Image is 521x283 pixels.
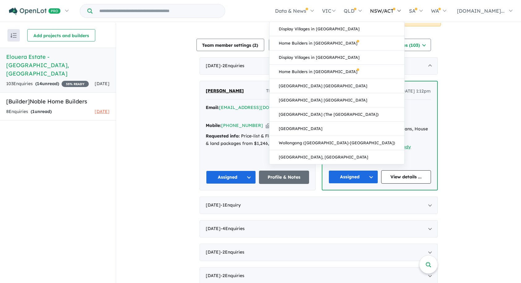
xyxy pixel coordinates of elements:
a: Home Builders in [GEOGRAPHIC_DATA] [269,65,404,79]
div: Price-list & Floor-plans, House & land packages from $1,246,000 [206,133,309,147]
strong: ( unread) [35,81,59,86]
strong: Mobile: [206,123,222,128]
a: [GEOGRAPHIC_DATA] [GEOGRAPHIC_DATA] [269,79,404,93]
button: Performance [269,39,315,51]
div: [DATE] [200,244,438,261]
span: [DATE] [95,81,110,86]
span: - 2 Enquir ies [221,63,245,68]
span: 1 [32,109,35,114]
span: Thu - [DATE] 9:23pm [266,87,309,95]
a: Wollongong ([GEOGRAPHIC_DATA]-[GEOGRAPHIC_DATA]) [269,136,404,150]
img: sort.svg [11,33,17,38]
a: [GEOGRAPHIC_DATA], [GEOGRAPHIC_DATA] [269,150,404,164]
button: Copy [266,122,270,129]
button: Assigned [206,171,256,184]
a: [GEOGRAPHIC_DATA] [GEOGRAPHIC_DATA] [269,93,404,107]
a: [GEOGRAPHIC_DATA] [269,122,404,136]
strong: ( unread) [31,109,52,114]
span: [DATE] [95,109,110,114]
span: 35 % READY [62,81,89,87]
a: Pre-approval ready [369,144,411,150]
a: Profile & Notes [259,171,309,184]
div: [DATE] [200,57,438,75]
span: - 1 Enquir y [221,202,241,208]
strong: Email: [206,105,219,110]
span: 14 [37,81,42,86]
span: - 2 Enquir ies [221,273,245,278]
a: [PERSON_NAME] [206,87,244,95]
div: [DATE] [200,220,438,237]
a: Display Villages in [GEOGRAPHIC_DATA] [269,50,404,65]
a: Home Builders in [GEOGRAPHIC_DATA] [269,36,404,50]
button: Add projects and builders [27,29,95,41]
span: - 2 Enquir ies [221,249,245,255]
a: Display Villages in [GEOGRAPHIC_DATA] [269,22,404,36]
a: [GEOGRAPHIC_DATA] (The [GEOGRAPHIC_DATA]) [269,107,404,122]
span: - 4 Enquir ies [221,226,245,231]
h5: [Builder] Noble Home Builders [6,97,110,106]
span: [DOMAIN_NAME]... [457,8,505,14]
div: 8 Enquir ies [6,108,52,115]
a: View details ... [381,170,431,184]
div: 103 Enquir ies [6,80,89,88]
a: [EMAIL_ADDRESS][DOMAIN_NAME] [219,105,300,110]
strong: Requested info: [206,133,240,139]
div: [DATE] [200,197,438,214]
input: Try estate name, suburb, builder or developer [94,4,224,18]
button: Team member settings (2) [196,39,264,51]
span: Mon - [DATE] 1:12pm [387,88,431,95]
button: Assigned [329,170,378,184]
span: 2 [254,42,257,48]
h5: Elouera Estate - [GEOGRAPHIC_DATA] , [GEOGRAPHIC_DATA] [6,53,110,78]
span: [PERSON_NAME] [206,88,244,94]
img: Openlot PRO Logo White [9,7,61,15]
a: [PHONE_NUMBER] [222,123,263,128]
